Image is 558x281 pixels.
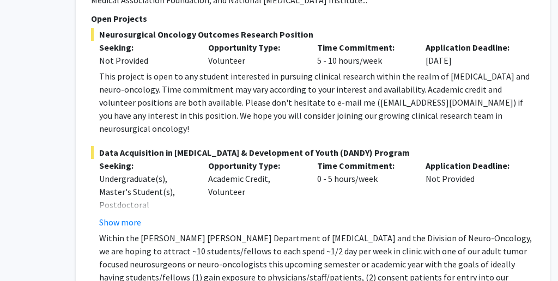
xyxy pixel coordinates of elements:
[99,41,192,54] p: Seeking:
[91,12,535,25] p: Open Projects
[99,172,192,264] div: Undergraduate(s), Master's Student(s), Postdoctoral Researcher(s) / Research Staff, Medical Resid...
[426,159,518,172] p: Application Deadline:
[417,159,526,229] div: Not Provided
[426,41,518,54] p: Application Deadline:
[417,41,526,67] div: [DATE]
[200,41,309,67] div: Volunteer
[99,70,535,135] div: This project is open to any student interested in pursuing clinical research within the realm of ...
[91,28,535,41] span: Neurosurgical Oncology Outcomes Research Position
[317,41,410,54] p: Time Commitment:
[99,216,141,229] button: Show more
[208,159,301,172] p: Opportunity Type:
[317,159,410,172] p: Time Commitment:
[200,159,309,229] div: Academic Credit, Volunteer
[8,232,46,273] iframe: Chat
[91,146,535,159] span: Data Acquisition in [MEDICAL_DATA] & Development of Youth (DANDY) Program
[99,159,192,172] p: Seeking:
[309,159,418,229] div: 0 - 5 hours/week
[208,41,301,54] p: Opportunity Type:
[99,54,192,67] div: Not Provided
[309,41,418,67] div: 5 - 10 hours/week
